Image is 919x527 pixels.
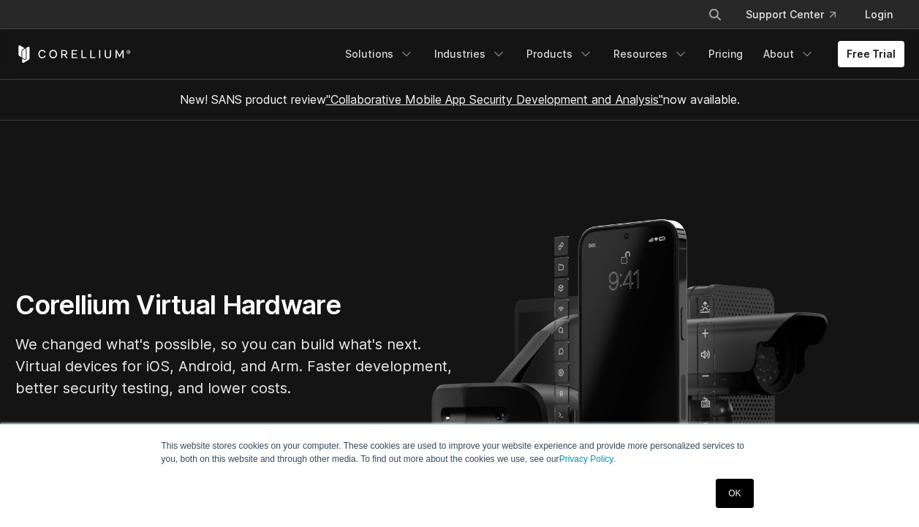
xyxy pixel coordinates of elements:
[838,41,904,67] a: Free Trial
[716,479,753,508] a: OK
[700,41,752,67] a: Pricing
[853,1,904,28] a: Login
[162,439,758,466] p: This website stores cookies on your computer. These cookies are used to improve your website expe...
[426,41,515,67] a: Industries
[755,41,823,67] a: About
[336,41,904,67] div: Navigation Menu
[326,92,663,107] a: "Collaborative Mobile App Security Development and Analysis"
[180,92,740,107] span: New! SANS product review now available.
[605,41,697,67] a: Resources
[559,454,616,464] a: Privacy Policy.
[15,289,454,322] h1: Corellium Virtual Hardware
[336,41,423,67] a: Solutions
[734,1,847,28] a: Support Center
[15,45,132,63] a: Corellium Home
[15,333,454,399] p: We changed what's possible, so you can build what's next. Virtual devices for iOS, Android, and A...
[702,1,728,28] button: Search
[690,1,904,28] div: Navigation Menu
[518,41,602,67] a: Products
